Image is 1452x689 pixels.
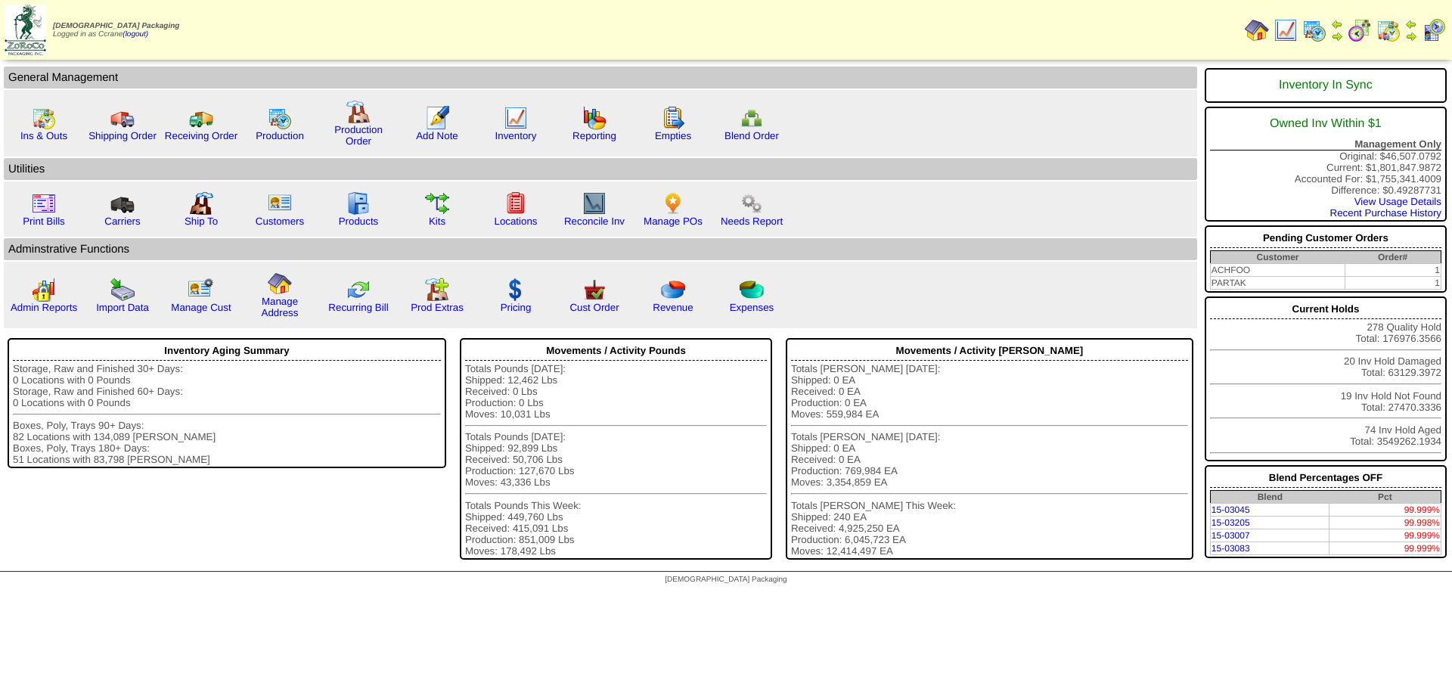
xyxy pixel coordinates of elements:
img: calendarprod.gif [268,106,292,130]
td: PARTAK [1210,277,1345,290]
a: Recurring Bill [328,302,388,313]
th: Pct [1329,491,1441,504]
a: Carriers [104,216,140,227]
th: Blend [1210,491,1329,504]
img: line_graph2.gif [582,191,607,216]
img: arrowright.gif [1331,30,1343,42]
img: import.gif [110,278,135,302]
a: 15-03083 [1212,543,1250,554]
a: Import Data [96,302,149,313]
a: Ins & Outs [20,130,67,141]
td: 99.998% [1329,517,1441,529]
img: customers.gif [268,191,292,216]
td: 99.999% [1329,542,1441,555]
img: dollar.gif [504,278,528,302]
img: prodextras.gif [425,278,449,302]
img: arrowleft.gif [1331,18,1343,30]
div: Inventory Aging Summary [13,341,441,361]
span: [DEMOGRAPHIC_DATA] Packaging [665,576,786,584]
a: Needs Report [721,216,783,227]
img: zoroco-logo-small.webp [5,5,46,55]
a: Blend Order [724,130,779,141]
img: calendarinout.gif [1376,18,1401,42]
img: home.gif [1245,18,1269,42]
div: Original: $46,507.0792 Current: $1,801,847.9872 Accounted For: $1,755,341.4009 Difference: $0.492... [1205,107,1447,222]
a: Manage Address [262,296,299,318]
a: Cust Order [569,302,619,313]
img: calendarcustomer.gif [1422,18,1446,42]
img: managecust.png [188,278,216,302]
img: factory.gif [346,100,371,124]
a: Locations [494,216,537,227]
div: 278 Quality Hold Total: 176976.3566 20 Inv Hold Damaged Total: 63129.3972 19 Inv Hold Not Found T... [1205,296,1447,461]
div: Totals [PERSON_NAME] [DATE]: Shipped: 0 EA Received: 0 EA Production: 0 EA Moves: 559,984 EA Tota... [791,363,1188,557]
img: orders.gif [425,106,449,130]
a: Receiving Order [165,130,237,141]
a: Revenue [653,302,693,313]
img: home.gif [268,272,292,296]
div: Blend Percentages OFF [1210,468,1441,488]
a: 15-03205 [1212,517,1250,528]
td: Adminstrative Functions [4,238,1197,260]
img: reconcile.gif [346,278,371,302]
a: Reporting [572,130,616,141]
img: calendarprod.gif [1302,18,1326,42]
img: truck3.gif [110,191,135,216]
img: graph.gif [582,106,607,130]
div: Storage, Raw and Finished 30+ Days: 0 Locations with 0 Pounds Storage, Raw and Finished 60+ Days:... [13,363,441,465]
td: 99.999% [1329,529,1441,542]
a: Add Note [416,130,458,141]
a: 15-03045 [1212,504,1250,515]
img: locations.gif [504,191,528,216]
span: [DEMOGRAPHIC_DATA] Packaging [53,22,179,30]
img: truck2.gif [189,106,213,130]
a: Production [256,130,304,141]
img: factory2.gif [189,191,213,216]
div: Current Holds [1210,299,1441,319]
div: Movements / Activity Pounds [465,341,767,361]
td: 99.999% [1329,504,1441,517]
a: Admin Reports [11,302,77,313]
img: arrowright.gif [1405,30,1417,42]
img: workflow.gif [425,191,449,216]
div: Inventory In Sync [1210,71,1441,100]
a: Manage POs [644,216,703,227]
a: Inventory [495,130,537,141]
img: po.png [661,191,685,216]
img: line_graph.gif [1274,18,1298,42]
a: View Usage Details [1354,196,1441,207]
a: Kits [429,216,445,227]
a: Print Bills [23,216,65,227]
a: Shipping Order [88,130,157,141]
a: Reconcile Inv [564,216,625,227]
img: calendarblend.gif [1348,18,1372,42]
img: pie_chart.png [661,278,685,302]
a: Products [339,216,379,227]
a: Expenses [730,302,774,313]
img: workflow.png [740,191,764,216]
a: Empties [655,130,691,141]
div: Owned Inv Within $1 [1210,110,1441,138]
img: invoice2.gif [32,191,56,216]
img: arrowleft.gif [1405,18,1417,30]
a: Recent Purchase History [1330,207,1441,219]
div: Movements / Activity [PERSON_NAME] [791,341,1188,361]
th: Order# [1345,251,1441,264]
a: Manage Cust [171,302,231,313]
img: truck.gif [110,106,135,130]
img: cabinet.gif [346,191,371,216]
div: Pending Customer Orders [1210,228,1441,248]
a: (logout) [123,30,148,39]
img: workorder.gif [661,106,685,130]
a: Pricing [501,302,532,313]
td: General Management [4,67,1197,88]
img: cust_order.png [582,278,607,302]
img: pie_chart2.png [740,278,764,302]
span: Logged in as Ccrane [53,22,179,39]
td: Utilities [4,158,1197,180]
div: Totals Pounds [DATE]: Shipped: 12,462 Lbs Received: 0 Lbs Production: 0 Lbs Moves: 10,031 Lbs Tot... [465,363,767,557]
img: graph2.png [32,278,56,302]
th: Customer [1210,251,1345,264]
a: 15-03007 [1212,530,1250,541]
img: line_graph.gif [504,106,528,130]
